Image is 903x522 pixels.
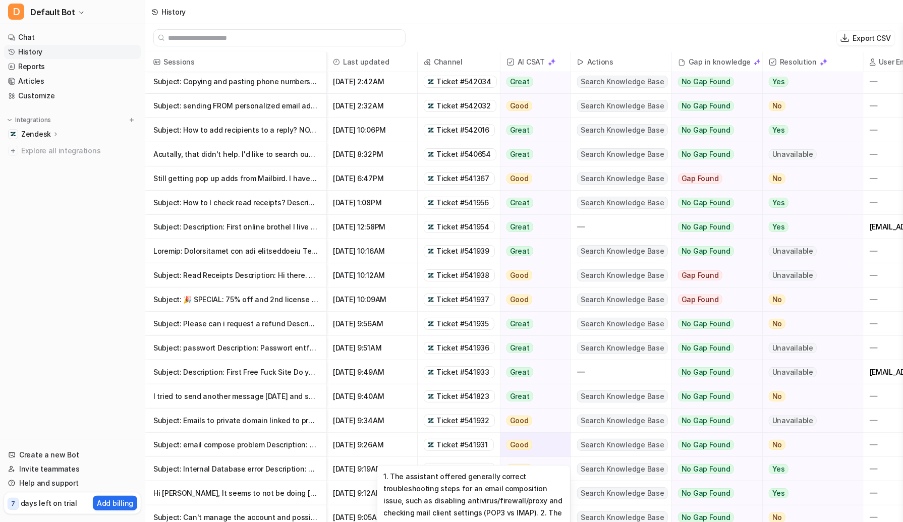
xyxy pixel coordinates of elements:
[427,77,493,87] a: Ticket #542034
[8,4,24,20] span: D
[763,191,855,215] button: Yes
[331,118,413,142] span: [DATE] 10:06PM
[506,198,533,208] span: Great
[427,223,434,230] img: zendesk
[769,295,786,305] span: No
[678,270,722,280] span: Gap Found
[331,263,413,287] span: [DATE] 10:12AM
[331,70,413,94] span: [DATE] 2:42AM
[427,319,491,329] a: Ticket #541935
[769,440,786,450] span: No
[506,77,533,87] span: Great
[506,464,532,474] span: Good
[436,149,491,159] span: Ticket #540654
[153,239,318,263] p: Loremip: Dolorsitamet con adi elitseddoeiu Temporincid: Ut laboreet, D'm aliqu eni adminim ven q ...
[678,416,734,426] span: No Gap Found
[506,343,533,353] span: Great
[436,343,489,353] span: Ticket #541936
[500,409,565,433] button: Good
[427,391,491,401] a: Ticket #541823
[500,263,565,287] button: Good
[763,287,855,312] button: No
[577,269,668,281] span: Search Knowledge Base
[427,440,490,450] a: Ticket #541931
[678,173,722,184] span: Gap Found
[11,499,15,508] p: 7
[427,127,434,134] img: zendesk
[21,129,51,139] p: Zendesk
[427,149,493,159] a: Ticket #540654
[577,197,668,209] span: Search Knowledge Base
[427,393,434,400] img: zendesk
[331,52,413,72] span: Last updated
[678,222,734,232] span: No Gap Found
[149,52,322,72] span: Sessions
[331,457,413,481] span: [DATE] 9:19AM
[500,94,565,118] button: Good
[436,77,491,87] span: Ticket #542034
[422,52,496,72] span: Channel
[506,367,533,377] span: Great
[769,391,786,401] span: No
[427,102,434,109] img: zendesk
[331,312,413,336] span: [DATE] 9:56AM
[678,125,734,135] span: No Gap Found
[500,312,565,336] button: Great
[763,70,855,94] button: Yes
[672,457,755,481] button: No Gap Found
[436,416,489,426] span: Ticket #541932
[436,440,488,450] span: Ticket #541931
[4,74,141,88] a: Articles
[577,439,668,451] span: Search Knowledge Base
[672,191,755,215] button: No Gap Found
[672,70,755,94] button: No Gap Found
[672,336,755,360] button: No Gap Found
[331,94,413,118] span: [DATE] 2:32AM
[763,166,855,191] button: No
[769,173,786,184] span: No
[500,70,565,94] button: Great
[769,488,788,498] span: Yes
[331,336,413,360] span: [DATE] 9:51AM
[769,222,788,232] span: Yes
[769,125,788,135] span: Yes
[436,391,489,401] span: Ticket #541823
[427,246,491,256] a: Ticket #541939
[427,272,434,279] img: zendesk
[427,343,491,353] a: Ticket #541936
[672,384,755,409] button: No Gap Found
[506,125,533,135] span: Great
[577,318,668,330] span: Search Knowledge Base
[30,5,75,19] span: Default Bot
[672,166,755,191] button: Gap Found
[672,142,755,166] button: No Gap Found
[506,295,532,305] span: Good
[4,476,141,490] a: Help and support
[672,263,755,287] button: Gap Found
[331,191,413,215] span: [DATE] 1:08PM
[500,191,565,215] button: Great
[153,191,318,215] p: Subject: How to I check read receipts? Description: Where are read receipts?
[763,457,855,481] button: Yes
[427,369,434,376] img: zendesk
[427,270,491,280] a: Ticket #541938
[427,441,434,448] img: zendesk
[427,101,493,111] a: Ticket #542032
[331,239,413,263] span: [DATE] 10:16AM
[4,144,141,158] a: Explore all integrations
[8,146,18,156] img: explore all integrations
[763,384,855,409] button: No
[500,457,565,481] button: Good
[331,166,413,191] span: [DATE] 6:47PM
[506,440,532,450] span: Good
[427,295,491,305] a: Ticket #541937
[577,342,668,354] span: Search Knowledge Base
[153,70,318,94] p: Subject: Copying and pasting phone numbers from Mailbird comes out gibberish. D
[577,172,668,185] span: Search Knowledge Base
[153,94,318,118] p: Subject: sending FROM personalized email address CREATED IN yahoo or gmail service Description: w...
[153,118,318,142] p: Subject: How to add recipients to a reply? NOT obvious Description: No problem doing this in Outl...
[21,143,137,159] span: Explore all integrations
[577,463,668,475] span: Search Knowledge Base
[506,391,533,401] span: Great
[427,464,491,474] a: Ticket #541929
